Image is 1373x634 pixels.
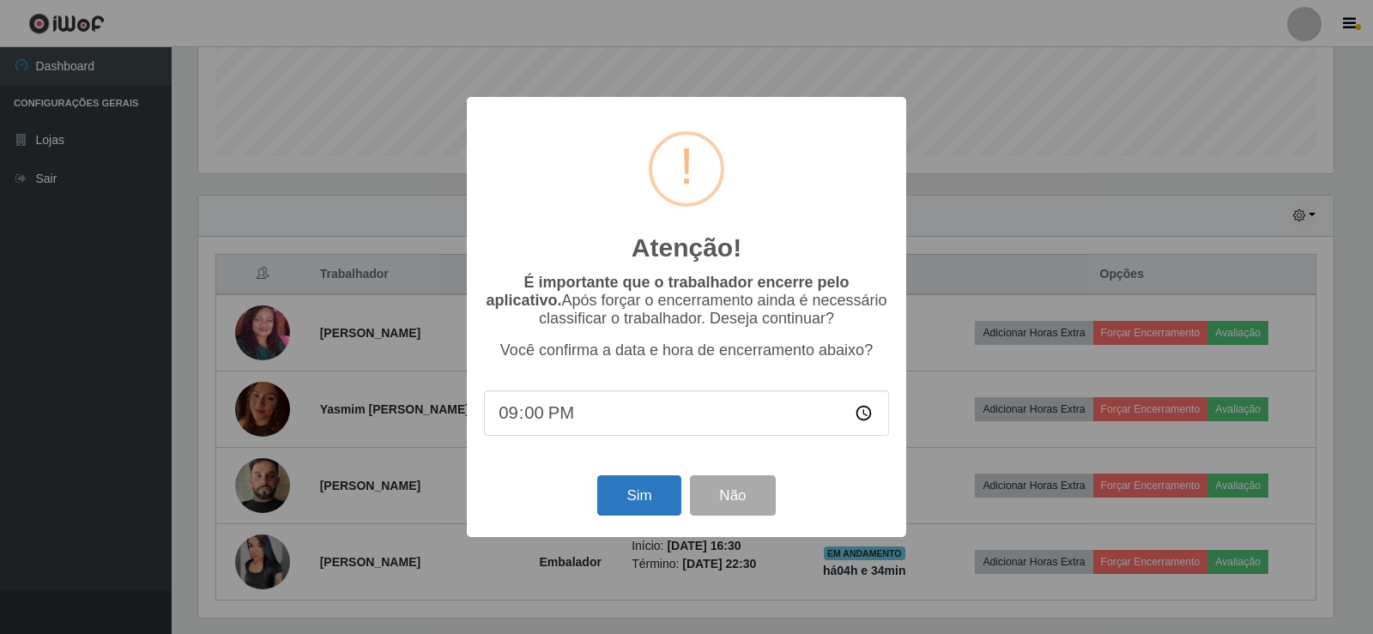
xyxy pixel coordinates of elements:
button: Não [690,475,775,516]
h2: Atenção! [632,232,741,263]
button: Sim [597,475,680,516]
b: É importante que o trabalhador encerre pelo aplicativo. [486,274,849,309]
p: Após forçar o encerramento ainda é necessário classificar o trabalhador. Deseja continuar? [484,274,889,328]
p: Você confirma a data e hora de encerramento abaixo? [484,341,889,359]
